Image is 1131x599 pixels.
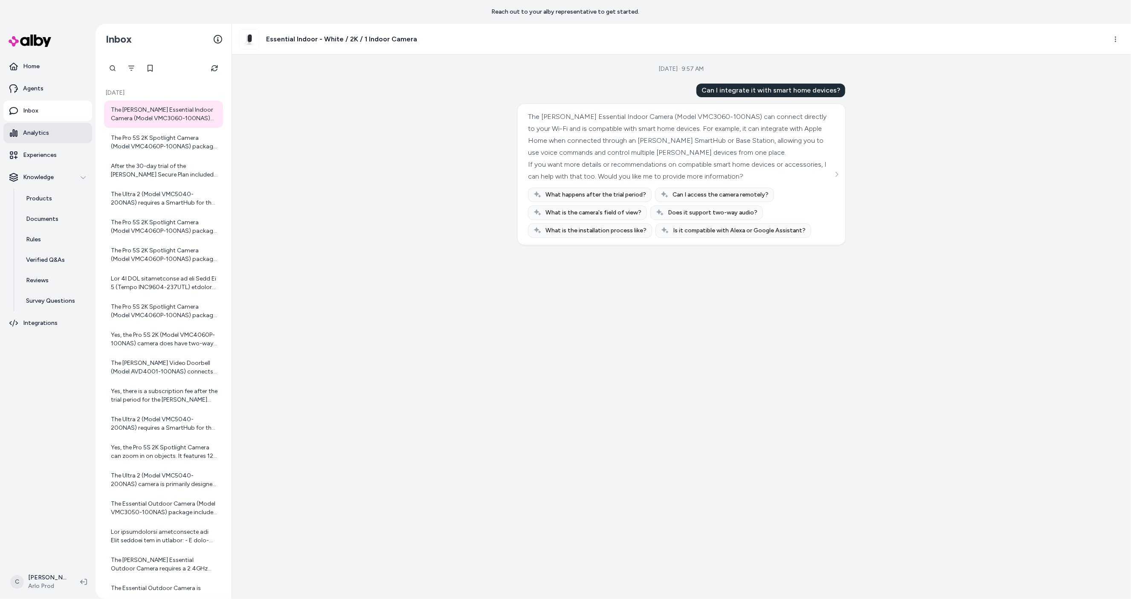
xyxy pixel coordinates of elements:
a: Documents [17,209,92,229]
div: The [PERSON_NAME] Essential Outdoor Camera requires a 2.4GHz Wi-Fi connection for connectivity. I... [111,556,218,573]
a: Reviews [17,270,92,291]
span: Can I access the camera remotely? [673,191,768,199]
a: The Pro 5S 2K Spotlight Camera (Model VMC4060P-100NAS) package includes the following items in th... [104,129,223,156]
div: Yes, the Pro 5S 2K Spotlight Camera can zoom in on objects. It features 12x digital zoom and also... [111,443,218,460]
span: Is it compatible with Alexa or Google Assistant? [673,226,806,235]
div: The Ultra 2 (Model VMC5040-200NAS) requires a SmartHub for the Add-on Camera variant to work. The... [111,415,218,432]
a: The Pro 5S 2K Spotlight Camera (Model VMC4060P-100NAS) package includes the following items in th... [104,241,223,269]
a: Yes, there is a subscription fee after the trial period for the [PERSON_NAME] Secure Plan to main... [104,382,223,409]
a: Experiences [3,145,92,165]
a: The Essential Outdoor Camera (Model VMC3050-100NAS) package includes: - 1x [PERSON_NAME] Essentia... [104,495,223,522]
button: See more [832,169,842,179]
div: The Pro 5S 2K Spotlight Camera (Model VMC4060P-100NAS) package includes the following items in th... [111,303,218,320]
h2: Inbox [106,33,132,46]
div: If you want more details or recommendations on compatible smart home devices or accessories, I ca... [528,159,833,182]
h3: Essential Indoor - White / 2K / 1 Indoor Camera [266,34,417,44]
div: The Pro 5S 2K Spotlight Camera (Model VMC4060P-100NAS) package includes the following items in th... [111,134,218,151]
button: Filter [123,60,140,77]
p: Inbox [23,107,38,115]
a: Yes, the Pro 5S 2K (Model VMC4060P-100NAS) camera does have two-way audio. It features a micropho... [104,326,223,353]
a: Verified Q&As [17,250,92,270]
p: Knowledge [23,173,54,182]
a: Rules [17,229,92,250]
a: Lor 4I DOL sitametconse ad eli Sedd Ei 5 (Tempo INC9604-237UTL) etdolore magnaa enimad min veniam... [104,269,223,297]
img: indoor-1-cam-w.png [239,29,259,49]
button: C[PERSON_NAME]Arlo Prod [5,568,73,596]
p: Reviews [26,276,49,285]
span: What is the installation process like? [545,226,647,235]
a: Integrations [3,313,92,333]
a: Home [3,56,92,77]
p: [PERSON_NAME] [28,573,67,582]
button: Refresh [206,60,223,77]
span: Arlo Prod [28,582,67,590]
div: The Essential Outdoor Camera (Model VMC3050-100NAS) package includes: - 1x [PERSON_NAME] Essentia... [111,500,218,517]
p: Rules [26,235,41,244]
div: Yes, the Pro 5S 2K (Model VMC4060P-100NAS) camera does have two-way audio. It features a micropho... [111,331,218,348]
a: Survey Questions [17,291,92,311]
img: alby Logo [9,35,51,47]
a: The [PERSON_NAME] Essential Outdoor Camera requires a 2.4GHz Wi-Fi connection for connectivity. I... [104,551,223,578]
p: Home [23,62,40,71]
p: Experiences [23,151,57,159]
a: The [PERSON_NAME] Video Doorbell (Model AVD4001-100NAS) connects directly to a 2.4 GHz Wi-Fi netw... [104,354,223,381]
div: The Pro 5S 2K Spotlight Camera (Model VMC4060P-100NAS) package includes the following items in th... [111,218,218,235]
a: Inbox [3,101,92,121]
a: Agents [3,78,92,99]
span: Does it support two-way audio? [668,208,757,217]
div: [DATE] · 9:57 AM [659,65,704,73]
p: Integrations [23,319,58,327]
span: What happens after the trial period? [545,191,646,199]
a: The [PERSON_NAME] Essential Indoor Camera (Model VMC3060-100NAS) can connect directly to your Wi-... [104,101,223,128]
a: The Pro 5S 2K Spotlight Camera (Model VMC4060P-100NAS) package includes the following items in th... [104,298,223,325]
div: The [PERSON_NAME] Essential Indoor Camera (Model VMC3060-100NAS) can connect directly to your Wi-... [528,111,833,159]
a: After the 30-day trial of the [PERSON_NAME] Secure Plan included with your purchase ends, a paid ... [104,157,223,184]
p: Analytics [23,129,49,137]
a: The Ultra 2 (Model VMC5040-200NAS) requires a SmartHub for the Add-on Camera variant to work. The... [104,410,223,437]
button: Knowledge [3,167,92,188]
div: The Pro 5S 2K Spotlight Camera (Model VMC4060P-100NAS) package includes the following items in th... [111,246,218,263]
div: The [PERSON_NAME] Video Doorbell (Model AVD4001-100NAS) connects directly to a 2.4 GHz Wi-Fi netw... [111,359,218,376]
div: The Ultra 2 (Model VMC5040-200NAS) requires a SmartHub for the Add-on Camera variant to work. The... [111,190,218,207]
div: After the 30-day trial of the [PERSON_NAME] Secure Plan included with your purchase ends, a paid ... [111,162,218,179]
a: Analytics [3,123,92,143]
p: Products [26,194,52,203]
div: The Ultra 2 (Model VMC5040-200NAS) camera is primarily designed to be wire-free and powered by a ... [111,472,218,489]
a: The Ultra 2 (Model VMC5040-200NAS) camera is primarily designed to be wire-free and powered by a ... [104,466,223,494]
p: Documents [26,215,58,223]
div: The [PERSON_NAME] Essential Indoor Camera (Model VMC3060-100NAS) can connect directly to your Wi-... [111,106,218,123]
p: [DATE] [104,89,223,97]
p: Agents [23,84,43,93]
a: The Ultra 2 (Model VMC5040-200NAS) requires a SmartHub for the Add-on Camera variant to work. The... [104,185,223,212]
div: Lor 4I DOL sitametconse ad eli Sedd Ei 5 (Tempo INC9604-237UTL) etdolore magnaa enimad min veniam... [111,275,218,292]
a: Yes, the Pro 5S 2K Spotlight Camera can zoom in on objects. It features 12x digital zoom and also... [104,438,223,466]
div: Can I integrate it with smart home devices? [696,84,845,97]
div: Lor ipsumdolorsi ametconsecte adi Elit seddoei tem in utlabor: - E dolo-magna aliquaen adminimven... [111,528,218,545]
p: Survey Questions [26,297,75,305]
a: The Pro 5S 2K Spotlight Camera (Model VMC4060P-100NAS) package includes the following items in th... [104,213,223,240]
span: What is the camera's field of view? [545,208,641,217]
p: Reach out to your alby representative to get started. [492,8,640,16]
div: Yes, there is a subscription fee after the trial period for the [PERSON_NAME] Secure Plan to main... [111,387,218,404]
a: Lor ipsumdolorsi ametconsecte adi Elit seddoei tem in utlabor: - E dolo-magna aliquaen adminimven... [104,523,223,550]
span: C [10,575,24,589]
p: Verified Q&As [26,256,65,264]
a: Products [17,188,92,209]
